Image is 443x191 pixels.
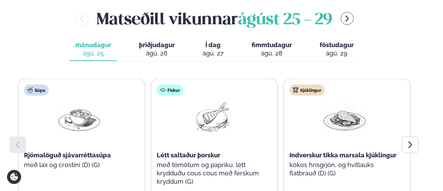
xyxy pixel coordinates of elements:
div: ágú. 27 [203,49,224,58]
span: þriðjudagur [139,41,175,49]
img: chicken.svg [293,87,298,93]
p: kókos hrísgrjón, og hvítlauks flatbrauð (D) (G) [289,161,400,177]
button: fimmtudagur ágú. 28 [246,38,297,61]
div: Súpa [24,85,49,96]
button: mánudagur ágú. 25 [70,38,117,61]
div: Fiskur [157,85,183,96]
span: Indverskur tikka marsala kjúklingur [289,151,396,159]
div: ágú. 29 [320,49,354,58]
span: mánudagur [75,41,111,49]
div: ágú. 28 [252,49,292,58]
button: Í dag ágú. 27 [197,38,229,61]
div: Kjúklingur [289,85,325,96]
img: Chicken-breast.png [322,101,367,133]
span: ágúst 25 - 29 [238,12,333,28]
img: soup.svg [27,87,33,93]
button: menu-btn-right [341,12,354,25]
button: þriðjudagur ágú. 26 [133,38,180,61]
img: Soup.png [57,101,101,133]
span: Létt saltaður þorskur [157,151,220,159]
a: Cookie settings [7,170,21,184]
span: fimmtudagur [252,41,292,49]
img: Fish.png [190,101,234,133]
div: ágú. 25 [75,49,111,58]
h2: Matseðill vikunnar [97,7,333,30]
button: föstudagur ágú. 29 [314,38,359,61]
p: með tómötum og papriku, létt krydduðu cous cous með ferskum kryddum (G) [157,161,267,186]
p: með lax og crostini (D) (G) [24,161,134,169]
span: Í dag [203,41,224,49]
span: föstudagur [320,41,354,49]
img: fish.svg [160,87,166,93]
div: ágú. 26 [139,49,175,58]
span: Rjómalöguð sjávarréttasúpa [24,151,111,159]
button: menu-btn-left [76,12,89,25]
